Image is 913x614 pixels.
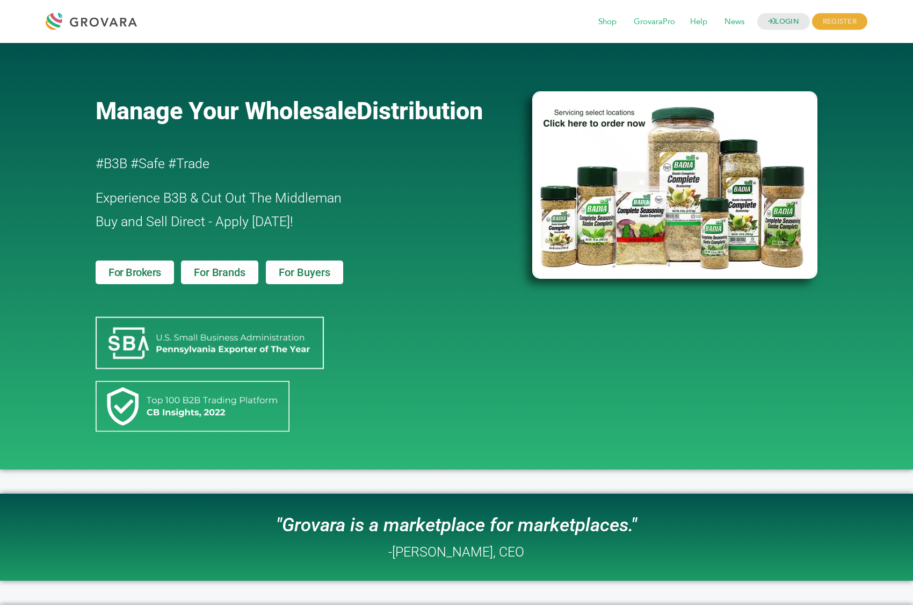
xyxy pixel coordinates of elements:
[96,97,357,125] span: Manage Your Wholesale
[279,267,330,278] span: For Buyers
[96,190,342,206] span: Experience B3B & Cut Out The Middleman
[626,12,683,32] span: GrovaraPro
[388,545,524,559] h2: -[PERSON_NAME], CEO
[181,261,258,284] a: For Brands
[683,16,715,28] a: Help
[591,12,624,32] span: Shop
[266,261,343,284] a: For Buyers
[96,97,515,125] a: Manage Your WholesaleDistribution
[717,12,752,32] span: News
[591,16,624,28] a: Shop
[683,12,715,32] span: Help
[108,267,161,278] span: For Brokers
[757,13,810,30] a: LOGIN
[96,152,470,176] h2: #B3B #Safe #Trade
[357,97,483,125] span: Distribution
[276,514,637,536] i: "Grovara is a marketplace for marketplaces."
[626,16,683,28] a: GrovaraPro
[194,267,245,278] span: For Brands
[717,16,752,28] a: News
[96,261,174,284] a: For Brokers
[96,214,293,229] span: Buy and Sell Direct - Apply [DATE]!
[812,13,867,30] span: REGISTER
